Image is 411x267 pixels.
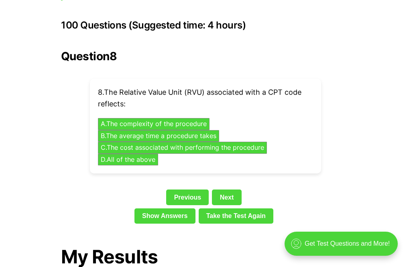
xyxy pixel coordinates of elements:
a: Take the Test Again [199,208,274,224]
h3: 100 Questions (Suggested time: 4 hours) [61,20,350,31]
a: Previous [166,190,209,205]
a: Show Answers [134,208,195,224]
button: D.All of the above [98,154,158,166]
button: C.The cost associated with performing the procedure [98,142,267,154]
button: A.The complexity of the procedure [98,118,210,130]
button: B.The average time a procedure takes [98,130,219,142]
iframe: portal-trigger [278,228,411,267]
a: Next [212,190,241,205]
h2: Question 8 [61,50,350,63]
p: 8 . The Relative Value Unit (RVU) associated with a CPT code reflects: [98,87,313,110]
